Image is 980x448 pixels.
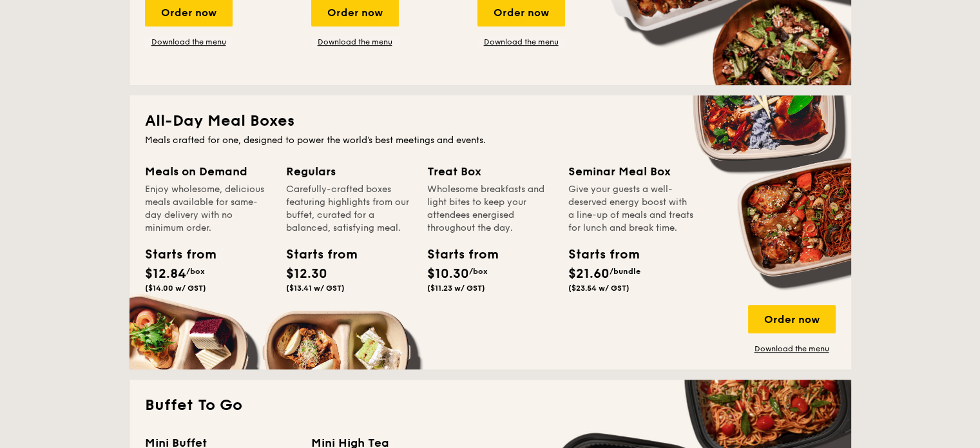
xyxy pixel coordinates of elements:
[610,267,640,276] span: /bundle
[568,284,629,293] span: ($23.54 w/ GST)
[427,162,553,180] div: Treat Box
[145,183,271,235] div: Enjoy wholesome, delicious meals available for same-day delivery with no minimum order.
[145,162,271,180] div: Meals on Demand
[145,111,836,131] h2: All-Day Meal Boxes
[568,266,610,282] span: $21.60
[427,245,485,264] div: Starts from
[186,267,205,276] span: /box
[286,245,344,264] div: Starts from
[469,267,488,276] span: /box
[427,183,553,235] div: Wholesome breakfasts and light bites to keep your attendees energised throughout the day.
[145,134,836,147] div: Meals crafted for one, designed to power the world's best meetings and events.
[748,305,836,333] div: Order now
[568,245,626,264] div: Starts from
[748,344,836,354] a: Download the menu
[145,37,233,47] a: Download the menu
[145,266,186,282] span: $12.84
[286,266,327,282] span: $12.30
[568,162,694,180] div: Seminar Meal Box
[568,183,694,235] div: Give your guests a well-deserved energy boost with a line-up of meals and treats for lunch and br...
[145,284,206,293] span: ($14.00 w/ GST)
[145,245,203,264] div: Starts from
[427,284,485,293] span: ($11.23 w/ GST)
[286,284,345,293] span: ($13.41 w/ GST)
[427,266,469,282] span: $10.30
[311,37,399,47] a: Download the menu
[286,162,412,180] div: Regulars
[286,183,412,235] div: Carefully-crafted boxes featuring highlights from our buffet, curated for a balanced, satisfying ...
[477,37,565,47] a: Download the menu
[145,395,836,416] h2: Buffet To Go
